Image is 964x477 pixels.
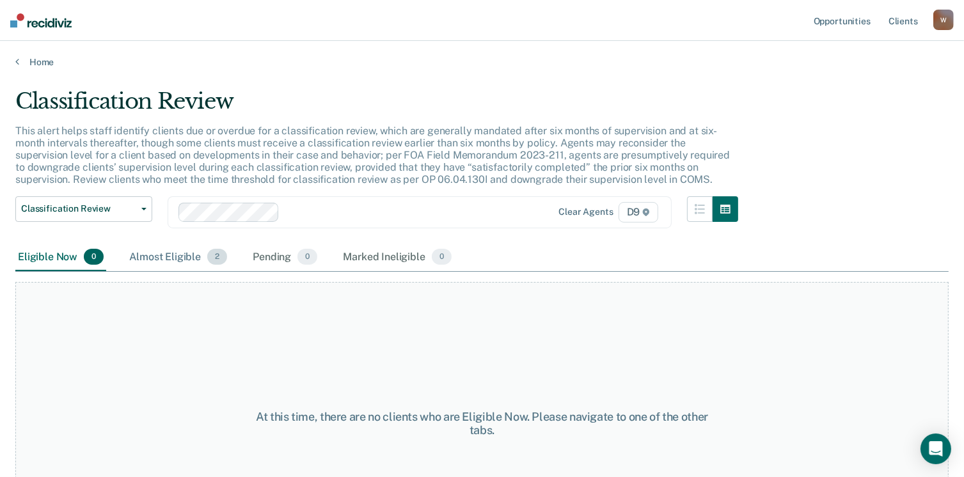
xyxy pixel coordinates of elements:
button: W [933,10,954,30]
span: Classification Review [21,203,136,214]
span: 2 [207,249,227,265]
span: 0 [432,249,452,265]
img: Recidiviz [10,13,72,27]
span: 0 [84,249,104,265]
div: Marked Ineligible0 [340,244,454,272]
div: Clear agents [558,207,613,217]
span: 0 [297,249,317,265]
p: This alert helps staff identify clients due or overdue for a classification review, which are gen... [15,125,730,186]
div: At this time, there are no clients who are Eligible Now. Please navigate to one of the other tabs. [249,410,715,437]
div: Pending0 [250,244,320,272]
div: Almost Eligible2 [127,244,230,272]
div: Open Intercom Messenger [921,434,951,464]
div: Eligible Now0 [15,244,106,272]
div: Classification Review [15,88,738,125]
a: Home [15,56,949,68]
span: D9 [619,202,659,223]
button: Classification Review [15,196,152,222]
